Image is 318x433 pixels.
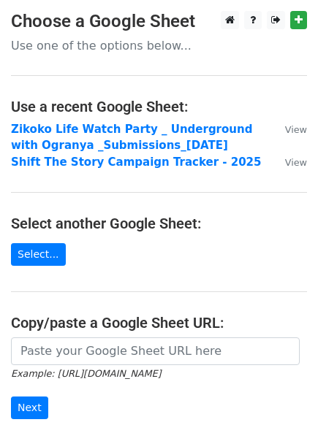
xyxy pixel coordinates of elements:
[11,396,48,419] input: Next
[11,243,66,266] a: Select...
[285,124,307,135] small: View
[245,363,318,433] iframe: Chat Widget
[11,38,307,53] p: Use one of the options below...
[11,314,307,332] h4: Copy/paste a Google Sheet URL:
[11,368,161,379] small: Example: [URL][DOMAIN_NAME]
[11,337,300,365] input: Paste your Google Sheet URL here
[285,157,307,168] small: View
[11,156,261,169] a: Shift The Story Campaign Tracker - 2025
[11,98,307,115] h4: Use a recent Google Sheet:
[270,156,307,169] a: View
[11,215,307,232] h4: Select another Google Sheet:
[11,123,252,153] a: Zikoko Life Watch Party _ Underground with Ogranya _Submissions_[DATE]
[270,123,307,136] a: View
[11,11,307,32] h3: Choose a Google Sheet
